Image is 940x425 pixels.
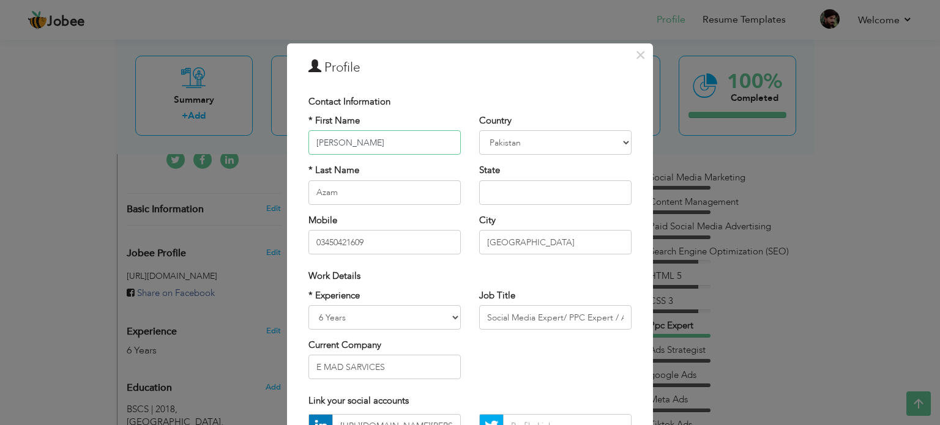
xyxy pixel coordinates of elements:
[479,164,500,177] label: State
[308,95,390,108] span: Contact Information
[635,44,646,66] span: ×
[479,289,515,302] label: Job Title
[479,114,512,127] label: Country
[308,214,337,227] label: Mobile
[479,214,496,227] label: City
[308,59,632,77] h3: Profile
[308,164,359,177] label: * Last Name
[308,394,409,407] span: Link your social accounts
[308,339,381,352] label: Current Company
[630,45,650,65] button: Close
[308,289,360,302] label: * Experience
[308,114,360,127] label: * First Name
[308,270,360,282] span: Work Details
